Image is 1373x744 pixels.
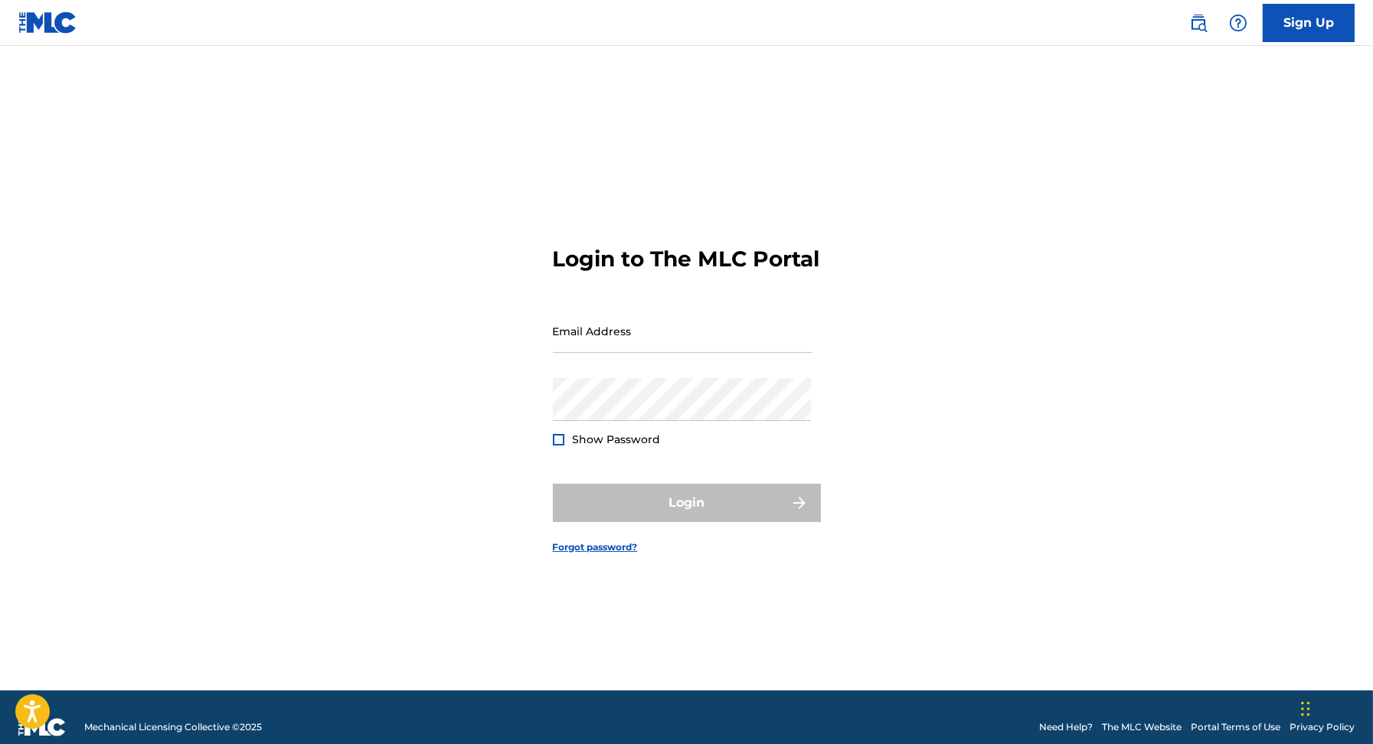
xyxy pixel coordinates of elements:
a: Portal Terms of Use [1191,720,1280,734]
div: Help [1223,8,1254,38]
a: The MLC Website [1102,720,1182,734]
img: MLC Logo [18,11,77,34]
div: Drag [1301,686,1310,732]
a: Privacy Policy [1290,720,1355,734]
h3: Login to The MLC Portal [553,246,820,272]
img: search [1189,14,1208,32]
span: Show Password [573,432,661,446]
img: logo [18,718,66,736]
img: help [1229,14,1247,32]
a: Need Help? [1039,720,1093,734]
iframe: Chat Widget [1296,671,1373,744]
a: Public Search [1183,8,1214,38]
a: Sign Up [1263,4,1355,42]
span: Mechanical Licensing Collective © 2025 [84,720,262,734]
a: Forgot password? [553,540,638,554]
